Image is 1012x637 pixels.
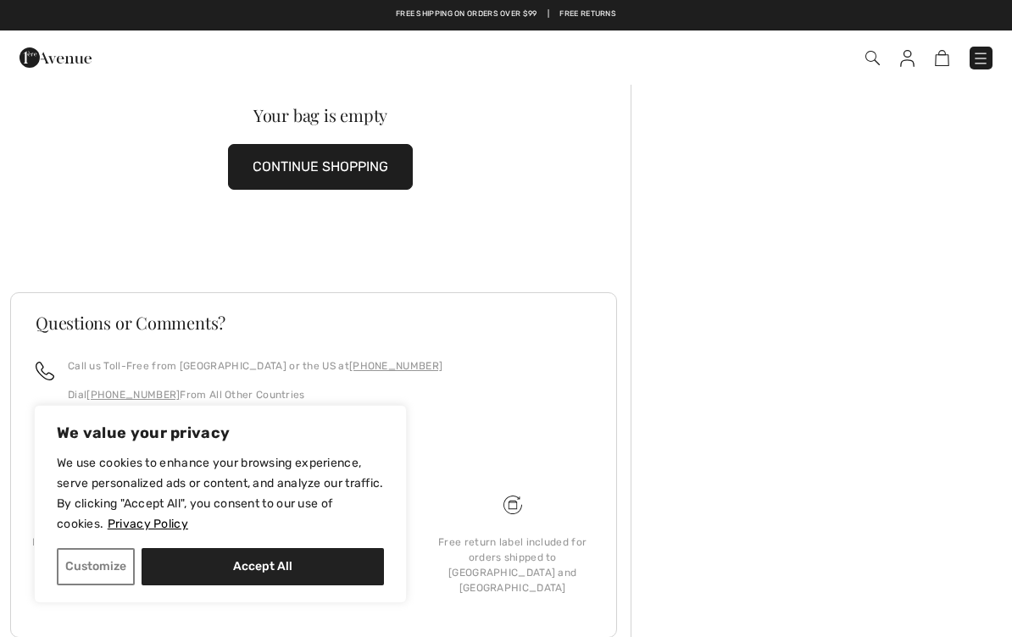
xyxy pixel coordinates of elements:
h3: Questions or Comments? [36,314,592,331]
img: Shopping Bag [935,50,949,66]
a: [PHONE_NUMBER] [86,389,180,401]
a: 1ère Avenue [19,48,92,64]
a: Free Returns [559,8,616,20]
div: Free shipping on orders over $99 [29,535,201,550]
div: Your bag is empty [42,107,600,124]
img: Menu [972,50,989,67]
button: CONTINUE SHOPPING [228,144,413,190]
p: We value your privacy [57,423,384,443]
a: [PHONE_NUMBER] [349,360,442,372]
span: | [548,8,549,20]
p: Dial From All Other Countries [68,387,442,402]
img: call [36,362,54,380]
img: My Info [900,50,915,67]
img: 1ère Avenue [19,41,92,75]
img: Search [865,51,880,65]
button: Accept All [142,548,384,585]
button: Customize [57,548,135,585]
div: Free return label included for orders shipped to [GEOGRAPHIC_DATA] and [GEOGRAPHIC_DATA] [426,535,598,595]
div: We value your privacy [34,405,407,603]
p: Call us Toll-Free from [GEOGRAPHIC_DATA] or the US at [68,358,442,374]
a: Privacy Policy [107,516,189,532]
a: Free shipping on orders over $99 [396,8,537,20]
img: Free shipping on orders over $99 [503,496,522,514]
p: We use cookies to enhance your browsing experience, serve personalized ads or content, and analyz... [57,453,384,535]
